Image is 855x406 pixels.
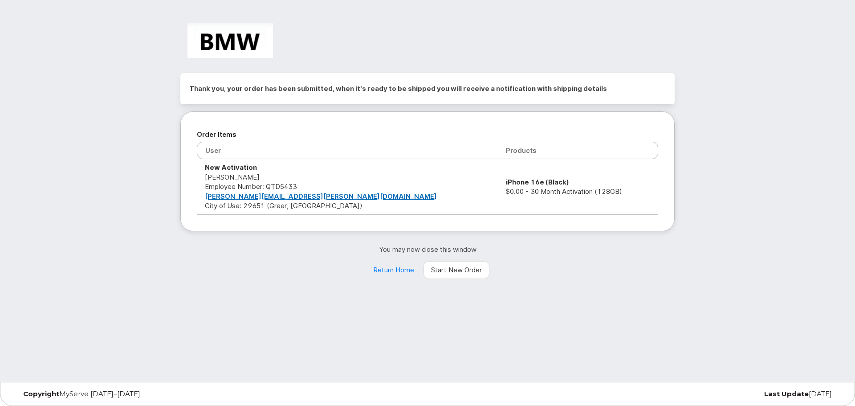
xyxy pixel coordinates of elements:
[205,163,257,172] strong: New Activation
[180,245,675,254] p: You may now close this window
[197,159,498,214] td: [PERSON_NAME] City of Use: 29651 (Greer, [GEOGRAPHIC_DATA])
[764,390,809,398] strong: Last Update
[498,159,658,214] td: $0.00 - 30 Month Activation (128GB)
[23,390,59,398] strong: Copyright
[205,192,437,201] a: [PERSON_NAME][EMAIL_ADDRESS][PERSON_NAME][DOMAIN_NAME]
[506,178,569,186] strong: iPhone 16e (Black)
[187,23,273,58] img: BMW Manufacturing Co LLC
[197,142,498,159] th: User
[16,390,290,398] div: MyServe [DATE]–[DATE]
[498,142,658,159] th: Products
[205,182,297,191] span: Employee Number: QTD5433
[423,261,489,279] a: Start New Order
[565,390,839,398] div: [DATE]
[189,82,666,95] h2: Thank you, your order has been submitted, when it's ready to be shipped you will receive a notifi...
[197,128,658,141] h2: Order Items
[366,261,422,279] a: Return Home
